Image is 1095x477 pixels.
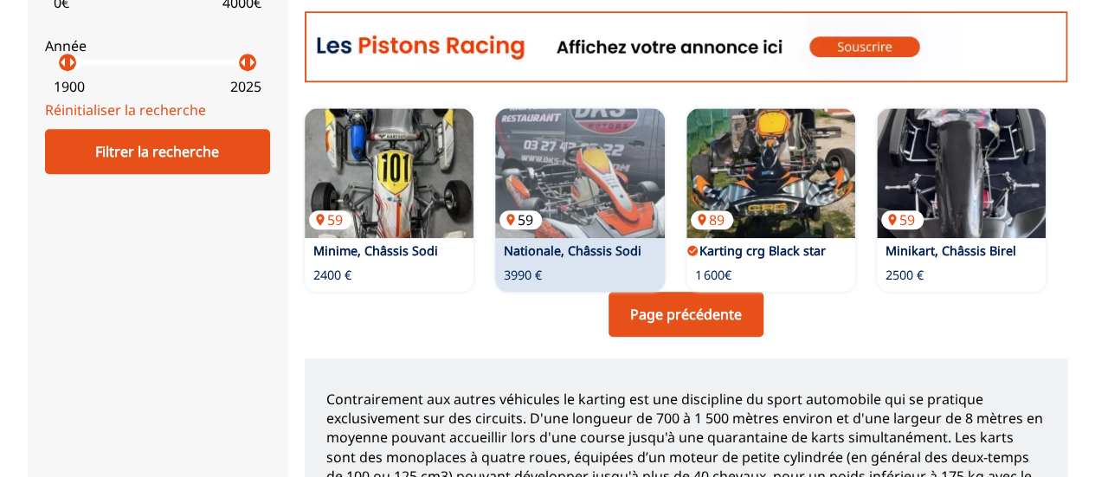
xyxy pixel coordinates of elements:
p: arrow_left [233,52,254,73]
div: Filtrer la recherche [45,129,270,174]
a: Nationale, Châssis Sodi59 [495,108,664,238]
p: 1 600€ [695,267,731,284]
a: Minime, Châssis Sodi59 [305,108,473,238]
img: Nationale, Châssis Sodi [495,108,664,238]
p: 2500 € [886,267,924,284]
p: 3990 € [504,267,542,284]
a: Minikart, Châssis Birel [886,242,1016,259]
p: arrow_right [242,52,262,73]
img: Minikart, Châssis Birel [877,108,1046,238]
p: Année [45,36,270,55]
a: Minikart, Châssis Birel59 [877,108,1046,238]
p: 59 [309,210,351,229]
p: 1900 [54,77,85,96]
a: Karting crg Black star89 [686,108,855,238]
img: Karting crg Black star [686,108,855,238]
p: 2400 € [313,267,351,284]
a: Nationale, Châssis Sodi [504,242,641,259]
img: Minime, Châssis Sodi [305,108,473,238]
a: Karting crg Black star [699,242,826,259]
a: Minime, Châssis Sodi [313,242,438,259]
a: Réinitialiser la recherche [45,100,206,119]
a: Page précédente [609,292,763,337]
p: 2025 [230,77,261,96]
p: arrow_right [61,52,82,73]
p: 89 [691,210,733,229]
p: 59 [499,210,542,229]
p: 59 [881,210,924,229]
p: arrow_left [53,52,74,73]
